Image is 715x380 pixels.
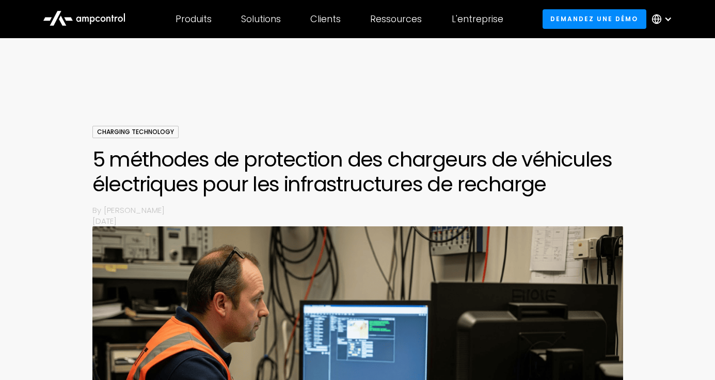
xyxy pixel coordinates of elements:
[92,126,179,138] div: Charging Technology
[452,13,503,25] div: L'entreprise
[176,13,212,25] div: Produits
[543,9,646,28] a: Demandez une démo
[241,13,281,25] div: Solutions
[310,13,341,25] div: Clients
[104,205,623,216] p: [PERSON_NAME]
[92,205,104,216] p: By
[370,13,422,25] div: Ressources
[92,147,623,196] h1: 5 méthodes de protection des chargeurs de véhicules électriques pour les infrastructures de recharge
[92,216,623,226] p: [DATE]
